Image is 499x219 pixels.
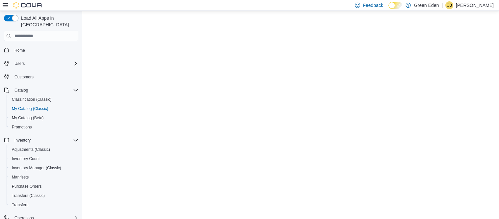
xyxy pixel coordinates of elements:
span: Inventory Manager (Classic) [12,165,61,171]
span: Inventory Count [12,156,40,161]
button: Inventory Count [7,154,81,163]
button: My Catalog (Beta) [7,113,81,123]
button: Classification (Classic) [7,95,81,104]
span: My Catalog (Beta) [12,115,44,121]
span: CB [447,1,452,9]
span: Transfers (Classic) [9,192,78,200]
span: Manifests [12,175,29,180]
button: Catalog [1,86,81,95]
span: Home [14,48,25,53]
span: Customers [14,74,34,80]
a: My Catalog (Classic) [9,105,51,113]
a: Classification (Classic) [9,96,54,103]
a: Transfers (Classic) [9,192,47,200]
button: Adjustments (Classic) [7,145,81,154]
a: Customers [12,73,36,81]
a: Manifests [9,173,31,181]
a: Transfers [9,201,31,209]
span: Transfers [12,202,28,207]
a: Promotions [9,123,35,131]
a: Purchase Orders [9,182,44,190]
a: Inventory Manager (Classic) [9,164,64,172]
span: Transfers [9,201,78,209]
span: Catalog [12,86,78,94]
a: Adjustments (Classic) [9,146,53,153]
p: [PERSON_NAME] [456,1,494,9]
button: My Catalog (Classic) [7,104,81,113]
button: Purchase Orders [7,182,81,191]
img: Cova [13,2,43,9]
button: Users [12,60,27,68]
button: Customers [1,72,81,82]
a: Home [12,46,28,54]
span: Adjustments (Classic) [9,146,78,153]
button: Catalog [12,86,31,94]
span: Catalog [14,88,28,93]
button: Inventory Manager (Classic) [7,163,81,173]
span: Home [12,46,78,54]
span: My Catalog (Beta) [9,114,78,122]
span: Customers [12,73,78,81]
span: Inventory Manager (Classic) [9,164,78,172]
button: Promotions [7,123,81,132]
span: Promotions [9,123,78,131]
span: Classification (Classic) [12,97,52,102]
button: Home [1,45,81,55]
button: Transfers (Classic) [7,191,81,200]
span: Promotions [12,124,32,130]
input: Dark Mode [388,2,402,9]
button: Users [1,59,81,68]
span: Inventory Count [9,155,78,163]
span: Transfers (Classic) [12,193,45,198]
span: Manifests [9,173,78,181]
button: Manifests [7,173,81,182]
span: My Catalog (Classic) [12,106,48,111]
a: My Catalog (Beta) [9,114,46,122]
button: Inventory [1,136,81,145]
span: Inventory [12,136,78,144]
div: Christa Bumpous [445,1,453,9]
span: Purchase Orders [9,182,78,190]
button: Transfers [7,200,81,209]
p: | [441,1,443,9]
p: Green Eden [414,1,439,9]
span: Adjustments (Classic) [12,147,50,152]
a: Inventory Count [9,155,42,163]
span: Load All Apps in [GEOGRAPHIC_DATA] [18,15,78,28]
span: Users [12,60,78,68]
span: Inventory [14,138,31,143]
span: Feedback [363,2,383,9]
span: Classification (Classic) [9,96,78,103]
span: Purchase Orders [12,184,42,189]
span: Users [14,61,25,66]
span: My Catalog (Classic) [9,105,78,113]
button: Inventory [12,136,33,144]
